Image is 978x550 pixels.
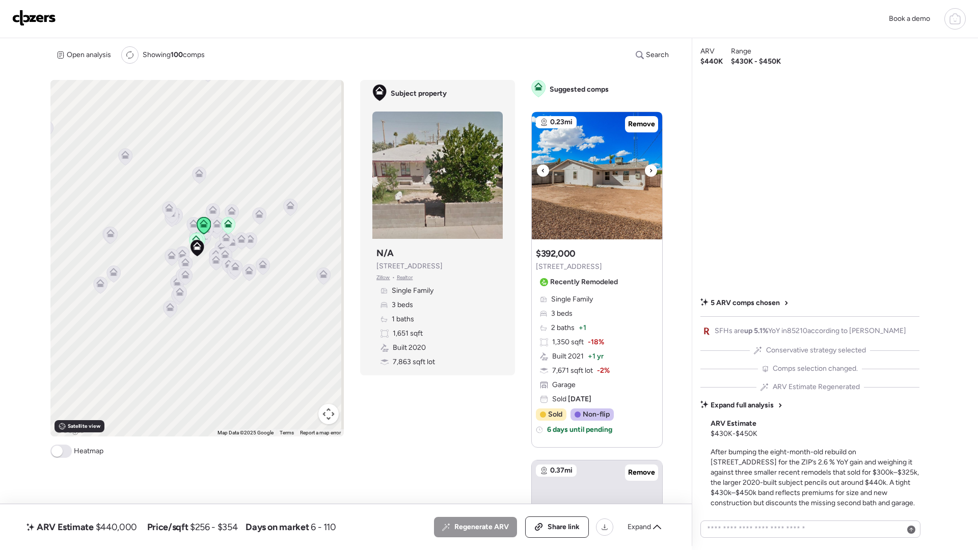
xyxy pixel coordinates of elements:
span: [STREET_ADDRESS] [376,261,443,271]
span: Satellite view [68,422,100,430]
span: $440K [700,57,723,67]
span: $430K - $450K [731,57,781,67]
span: ARV [700,46,715,57]
span: 6 days until pending [547,425,612,435]
h3: N/A [376,247,394,259]
img: Logo [12,10,56,26]
span: 0.23mi [550,117,573,127]
span: Heatmap [74,446,103,456]
span: Expand [628,522,651,532]
span: ARV Estimate Regenerated [773,382,860,392]
span: 7,671 sqft lot [552,366,593,376]
span: 6 - 110 [311,521,336,533]
a: Report a map error [300,430,341,435]
span: Remove [628,468,655,478]
span: Garage [552,380,576,390]
span: 0.37mi [550,465,573,476]
span: After bumping the eight-month-old rebuild on [STREET_ADDRESS] for the ZIP’s 2.6 % YoY gain and we... [711,448,919,507]
span: $430K - $450K [711,429,757,439]
span: + 1 yr [588,351,604,362]
span: Days on market [246,521,309,533]
span: ARV Estimate [711,419,756,429]
span: Sold [548,409,562,420]
span: Price/sqft [147,521,188,533]
span: Expand full analysis [711,400,774,410]
span: Built 2020 [393,343,426,353]
span: Book a demo [889,14,930,23]
span: Search [646,50,669,60]
span: SFHs are YoY in 85210 according to [PERSON_NAME] [715,326,906,336]
span: up 5.1% [744,326,768,335]
span: + 1 [579,323,586,333]
span: Remove [628,119,655,129]
span: Suggested comps [550,85,609,95]
span: $256 - $354 [190,521,237,533]
span: Share link [548,522,580,532]
span: Zillow [376,273,390,282]
span: $440,000 [96,521,137,533]
span: -18% [588,337,604,347]
span: • [392,273,395,282]
span: 100 [171,50,183,59]
a: Open this area in Google Maps (opens a new window) [53,423,87,436]
span: Open analysis [67,50,111,60]
span: Range [731,46,751,57]
span: ARV Estimate [37,521,94,533]
span: Recently Remodeled [550,277,618,287]
span: Single Family [551,294,593,305]
span: Map Data ©2025 Google [218,430,274,435]
span: [STREET_ADDRESS] [536,262,602,272]
span: Built 2021 [552,351,584,362]
span: 1,350 sqft [552,337,584,347]
span: Single Family [392,286,433,296]
h3: $392,000 [536,248,576,260]
span: Comps selection changed. [773,364,858,374]
span: 3 beds [392,300,413,310]
span: Sold [552,394,591,404]
span: Realtor [397,273,413,282]
button: Map camera controls [318,404,339,424]
span: Subject property [391,89,447,99]
span: 1,651 sqft [393,328,423,339]
span: -2% [597,366,610,376]
a: Terms (opens in new tab) [280,430,294,435]
span: 1 baths [392,314,414,324]
img: Google [53,423,87,436]
span: Conservative strategy selected [766,345,866,355]
span: Showing comps [143,50,205,60]
span: Regenerate ARV [454,522,509,532]
span: 2 baths [551,323,575,333]
span: 5 ARV comps chosen [711,298,780,308]
span: 7,863 sqft lot [393,357,435,367]
span: 3 beds [551,309,573,319]
span: Non-flip [583,409,610,420]
span: [DATE] [566,395,591,403]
